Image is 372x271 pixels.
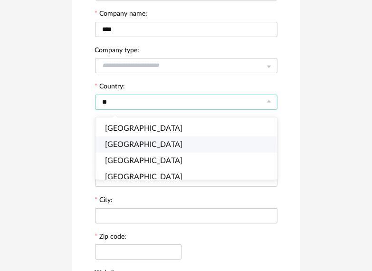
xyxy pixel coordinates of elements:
[95,10,148,19] label: Company name:
[95,233,127,242] label: Zip code:
[95,83,125,92] label: Country:
[105,141,182,148] span: [GEOGRAPHIC_DATA]
[105,125,182,132] span: [GEOGRAPHIC_DATA]
[95,47,140,56] label: Company type:
[95,197,113,205] label: City:
[105,173,182,181] span: [GEOGRAPHIC_DATA]
[105,157,182,165] span: [GEOGRAPHIC_DATA]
